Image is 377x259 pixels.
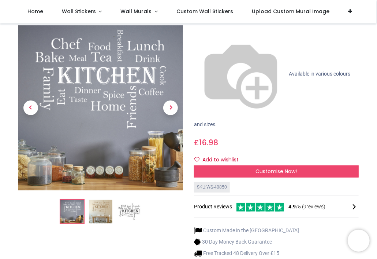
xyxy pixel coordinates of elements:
span: Wall Murals [121,8,152,15]
img: Kitchen Words Kitchen Quote Wall Sticker [18,25,183,190]
span: Home [27,8,43,15]
a: Next [158,50,183,166]
span: /5 ( 9 reviews) [288,203,325,211]
span: 4.9 [288,204,296,209]
span: £ [194,137,218,148]
span: Customise Now! [256,168,297,175]
a: Previous [18,50,43,166]
div: SKU: WS-40850 [194,182,230,193]
button: Add to wishlistAdd to wishlist [194,154,245,166]
li: 30 Day Money Back Guarantee [194,238,299,246]
div: Product Reviews [194,202,359,212]
img: WS-40850-03 [117,200,141,223]
span: Available in various colours and sizes. [194,71,350,127]
img: WS-40850-02 [89,200,112,223]
iframe: Brevo live chat [348,230,370,252]
i: Add to wishlist [194,157,199,162]
span: Previous [23,101,38,115]
span: Upload Custom Mural Image [252,8,329,15]
img: Kitchen Words Kitchen Quote Wall Sticker [60,200,84,223]
img: color-wheel.png [194,27,288,121]
span: Next [163,101,178,115]
li: Custom Made in the [GEOGRAPHIC_DATA] [194,227,299,234]
span: 16.98 [199,137,218,148]
span: Wall Stickers [62,8,96,15]
span: Custom Wall Stickers [176,8,233,15]
li: Free Tracked 48 Delivery Over £15 [194,249,299,257]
